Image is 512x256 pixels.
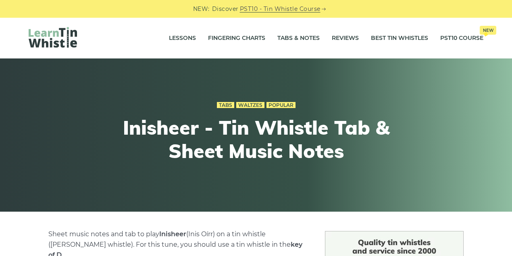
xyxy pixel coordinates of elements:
[440,28,483,48] a: PST10 CourseNew
[277,28,320,48] a: Tabs & Notes
[29,27,77,48] img: LearnTinWhistle.com
[371,28,428,48] a: Best Tin Whistles
[480,26,496,35] span: New
[108,116,404,162] h1: Inisheer - Tin Whistle Tab & Sheet Music Notes
[236,102,264,108] a: Waltzes
[169,28,196,48] a: Lessons
[266,102,296,108] a: Popular
[332,28,359,48] a: Reviews
[159,230,186,238] strong: Inisheer
[208,28,265,48] a: Fingering Charts
[217,102,234,108] a: Tabs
